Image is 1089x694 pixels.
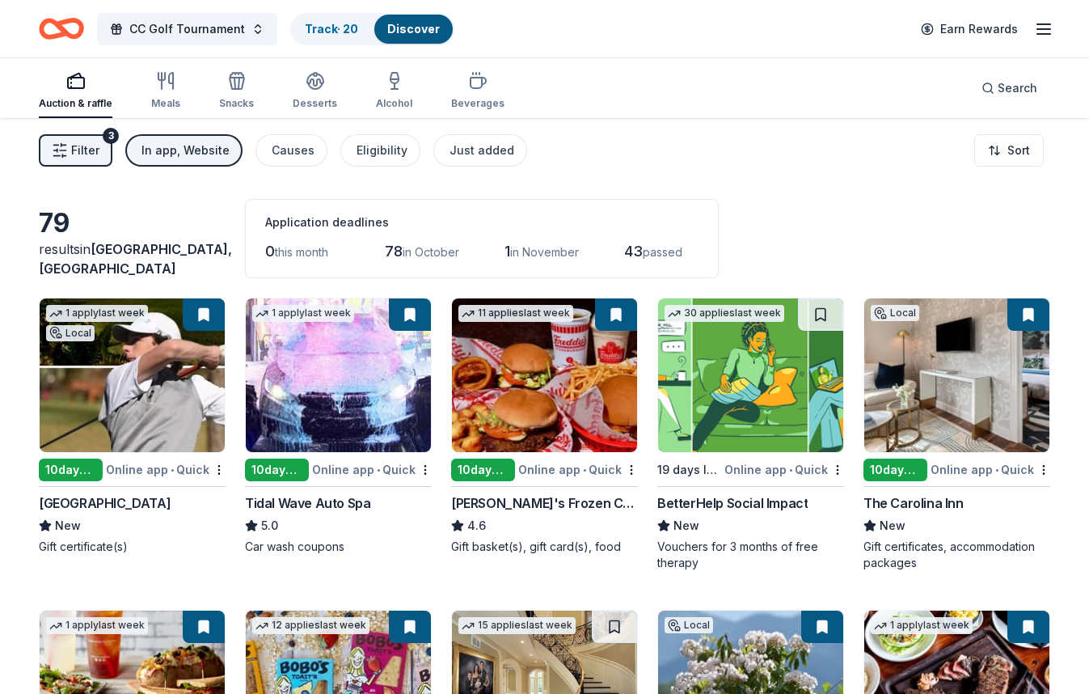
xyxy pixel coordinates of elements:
span: CC Golf Tournament [129,19,245,39]
div: Desserts [293,97,337,110]
button: Search [969,72,1050,104]
div: Meals [151,97,180,110]
a: Home [39,10,84,48]
div: Snacks [219,97,254,110]
button: Beverages [451,65,504,118]
div: Beverages [451,97,504,110]
a: Earn Rewards [911,15,1028,44]
span: Search [998,78,1037,98]
div: Auction & raffle [39,97,112,110]
button: Meals [151,65,180,118]
button: Snacks [219,65,254,118]
div: Alcohol [376,97,412,110]
button: Desserts [293,65,337,118]
button: Alcohol [376,65,412,118]
a: Discover [387,22,440,36]
a: Track· 20 [305,22,358,36]
button: CC Golf Tournament [97,13,277,45]
button: Track· 20Discover [290,13,454,45]
button: Auction & raffle [39,65,112,118]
